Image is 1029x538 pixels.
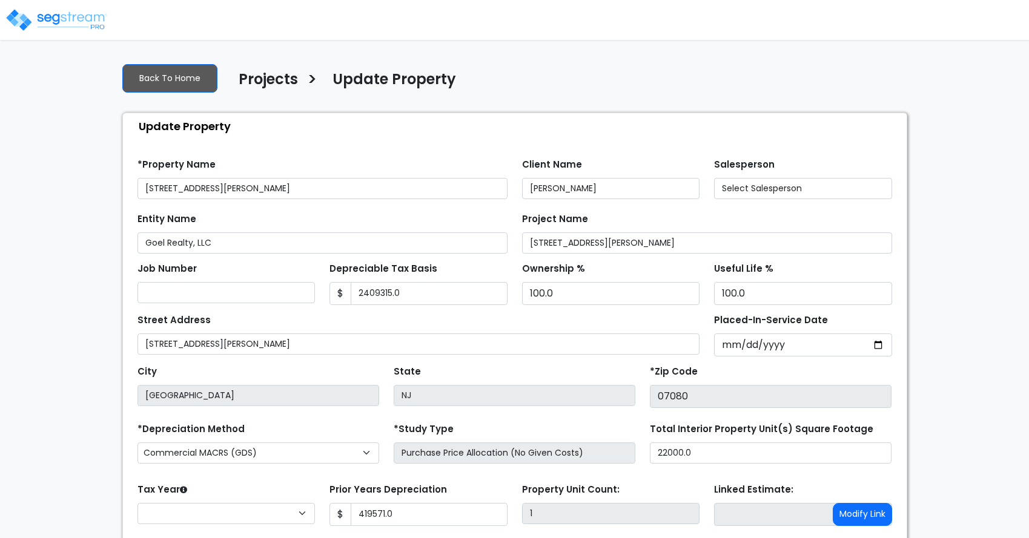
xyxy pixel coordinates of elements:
label: Salesperson [714,158,775,172]
input: total square foot [650,442,892,464]
label: Depreciable Tax Basis [329,262,437,276]
h3: > [307,70,317,93]
label: Placed-In-Service Date [714,313,828,327]
h4: Projects [239,71,298,91]
label: Useful Life % [714,262,773,276]
label: *Study Type [394,422,454,436]
input: Project Name [522,232,892,254]
label: Street Address [137,313,211,327]
input: 0.00 [351,503,508,526]
label: Total Interior Property Unit(s) Square Footage [650,422,873,436]
input: 0.00 [351,282,508,305]
input: Ownership [522,282,700,305]
label: Entity Name [137,212,196,226]
label: *Property Name [137,158,216,172]
a: Projects [230,71,298,96]
a: Update Property [323,71,456,96]
input: Street Address [137,333,700,355]
a: Back To Home [122,64,217,93]
input: Client Name [522,178,700,199]
label: Property Unit Count: [522,483,620,497]
label: State [394,365,421,379]
label: *Zip Code [650,365,698,379]
label: Job Number [137,262,197,276]
input: Zip Code [650,385,892,408]
label: Project Name [522,212,588,226]
label: *Depreciation Method [137,422,245,436]
label: Linked Estimate: [714,483,793,497]
input: Building Count [522,503,700,524]
div: Update Property [129,113,907,139]
span: $ [329,503,351,526]
label: City [137,365,157,379]
label: Tax Year [137,483,187,497]
label: Client Name [522,158,582,172]
span: $ [329,282,351,305]
button: Modify Link [833,503,892,526]
label: Prior Years Depreciation [329,483,447,497]
label: Ownership % [522,262,585,276]
input: Depreciation [714,282,892,305]
img: logo_pro_r.png [5,8,108,32]
input: Entity Name [137,232,508,254]
input: Property Name [137,178,508,199]
h4: Update Property [333,71,456,91]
